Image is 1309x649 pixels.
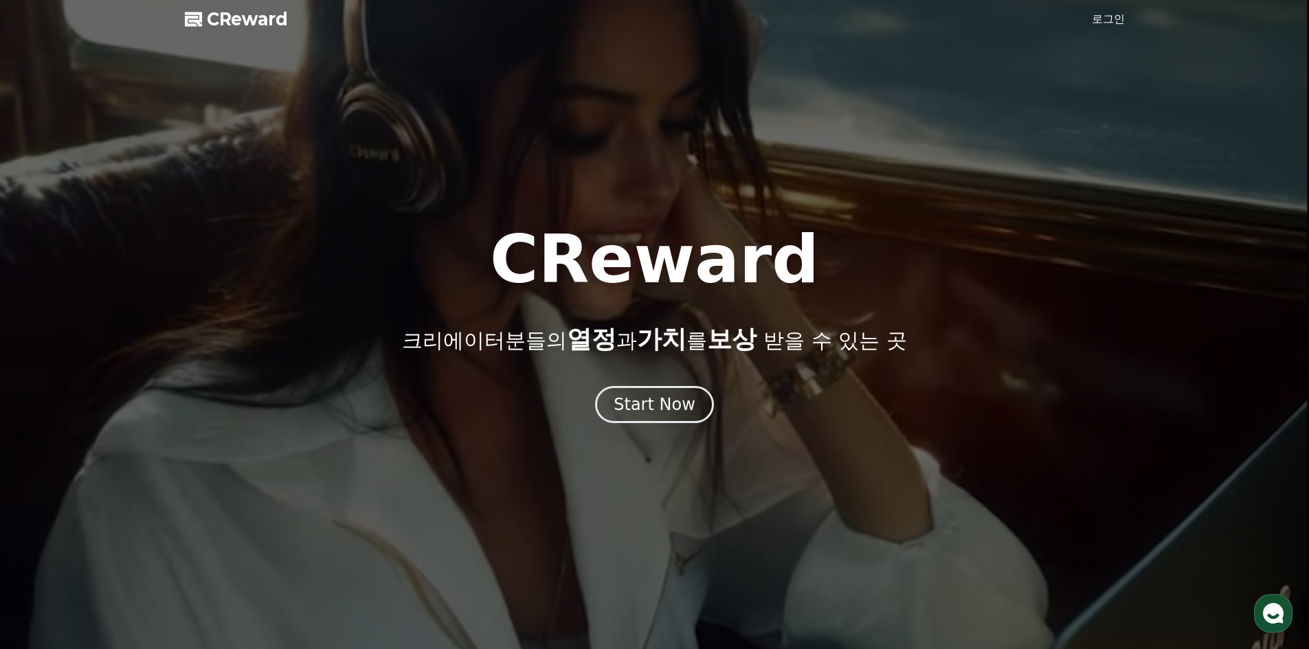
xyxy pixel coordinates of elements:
span: 설정 [212,456,229,467]
button: Start Now [595,386,714,423]
a: 대화 [91,435,177,470]
span: 홈 [43,456,52,467]
span: 가치 [637,325,686,353]
span: 대화 [126,457,142,468]
a: 홈 [4,435,91,470]
span: 열정 [567,325,616,353]
a: 로그인 [1092,11,1125,27]
h1: CReward [490,227,819,293]
span: CReward [207,8,288,30]
p: 크리에이터분들의 과 를 받을 수 있는 곳 [402,326,906,353]
a: 설정 [177,435,264,470]
div: Start Now [614,394,695,415]
a: CReward [185,8,288,30]
span: 보상 [707,325,757,353]
a: Start Now [595,400,714,413]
